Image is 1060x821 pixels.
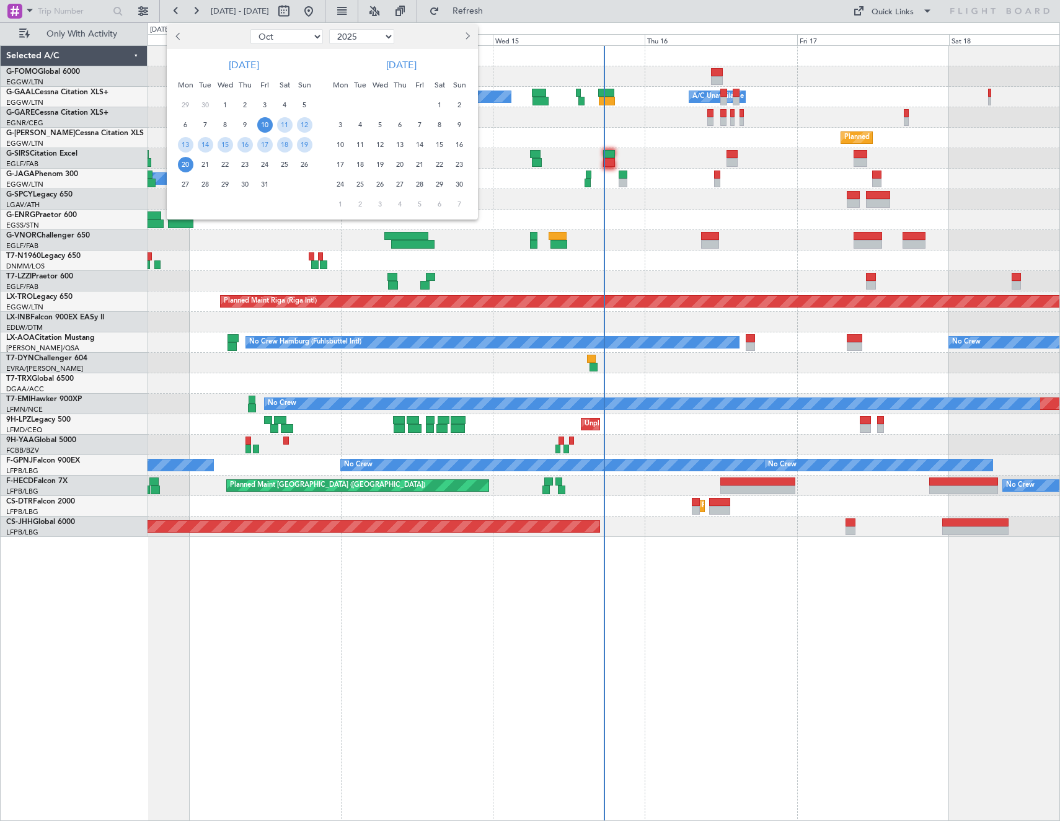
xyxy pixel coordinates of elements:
div: 30-11-2025 [449,174,469,194]
span: 11 [277,117,293,133]
div: 15-11-2025 [430,135,449,154]
span: 15 [218,137,233,153]
div: 7-11-2025 [410,115,430,135]
span: 2 [452,97,467,113]
span: 8 [432,117,448,133]
div: 3-12-2025 [370,194,390,214]
span: 2 [237,97,253,113]
div: Sat [275,75,294,95]
div: 13-11-2025 [390,135,410,154]
span: 15 [432,137,448,153]
div: Thu [235,75,255,95]
span: 29 [178,97,193,113]
span: 1 [432,97,448,113]
div: 1-12-2025 [330,194,350,214]
span: 4 [392,197,408,212]
span: 8 [218,117,233,133]
span: 20 [392,157,408,172]
div: 29-11-2025 [430,174,449,194]
span: 16 [237,137,253,153]
span: 30 [198,97,213,113]
div: 1-10-2025 [215,95,235,115]
span: 29 [432,177,448,192]
div: 2-11-2025 [449,95,469,115]
div: 9-10-2025 [235,115,255,135]
span: 14 [412,137,428,153]
div: 23-11-2025 [449,154,469,174]
div: 4-11-2025 [350,115,370,135]
div: Thu [390,75,410,95]
div: 11-10-2025 [275,115,294,135]
span: 12 [373,137,388,153]
span: 17 [257,137,273,153]
span: 26 [373,177,388,192]
span: 5 [297,97,312,113]
div: 28-11-2025 [410,174,430,194]
div: 29-9-2025 [175,95,195,115]
span: 5 [373,117,388,133]
div: 19-11-2025 [370,154,390,174]
div: 26-10-2025 [294,154,314,174]
div: 24-11-2025 [330,174,350,194]
span: 6 [178,117,193,133]
span: 20 [178,157,193,172]
span: 27 [392,177,408,192]
div: 3-11-2025 [330,115,350,135]
span: 3 [373,197,388,212]
div: Wed [215,75,235,95]
span: 4 [277,97,293,113]
span: 1 [333,197,348,212]
div: 10-10-2025 [255,115,275,135]
span: 23 [237,157,253,172]
div: Sat [430,75,449,95]
span: 11 [353,137,368,153]
span: 22 [432,157,448,172]
div: 4-10-2025 [275,95,294,115]
div: 2-12-2025 [350,194,370,214]
span: 18 [353,157,368,172]
div: 4-12-2025 [390,194,410,214]
span: 14 [198,137,213,153]
div: 21-10-2025 [195,154,215,174]
span: 6 [432,197,448,212]
div: Mon [330,75,350,95]
div: 24-10-2025 [255,154,275,174]
div: 21-11-2025 [410,154,430,174]
span: 25 [277,157,293,172]
span: 23 [452,157,467,172]
span: 13 [178,137,193,153]
span: 31 [257,177,273,192]
span: 26 [297,157,312,172]
div: Tue [350,75,370,95]
div: 18-11-2025 [350,154,370,174]
button: Next month [460,27,474,47]
span: 2 [353,197,368,212]
div: 5-12-2025 [410,194,430,214]
span: 30 [452,177,467,192]
span: 28 [412,177,428,192]
span: 28 [198,177,213,192]
div: 26-11-2025 [370,174,390,194]
span: 22 [218,157,233,172]
span: 27 [178,177,193,192]
div: 27-10-2025 [175,174,195,194]
div: 1-11-2025 [430,95,449,115]
div: 12-11-2025 [370,135,390,154]
div: Mon [175,75,195,95]
span: 7 [198,117,213,133]
div: 19-10-2025 [294,135,314,154]
select: Select month [250,29,323,44]
span: 18 [277,137,293,153]
div: 6-12-2025 [430,194,449,214]
span: 5 [412,197,428,212]
div: 7-12-2025 [449,194,469,214]
div: 7-10-2025 [195,115,215,135]
div: 10-11-2025 [330,135,350,154]
div: 13-10-2025 [175,135,195,154]
div: 22-10-2025 [215,154,235,174]
span: 24 [333,177,348,192]
span: 30 [237,177,253,192]
div: 8-11-2025 [430,115,449,135]
div: Sun [294,75,314,95]
span: 19 [373,157,388,172]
